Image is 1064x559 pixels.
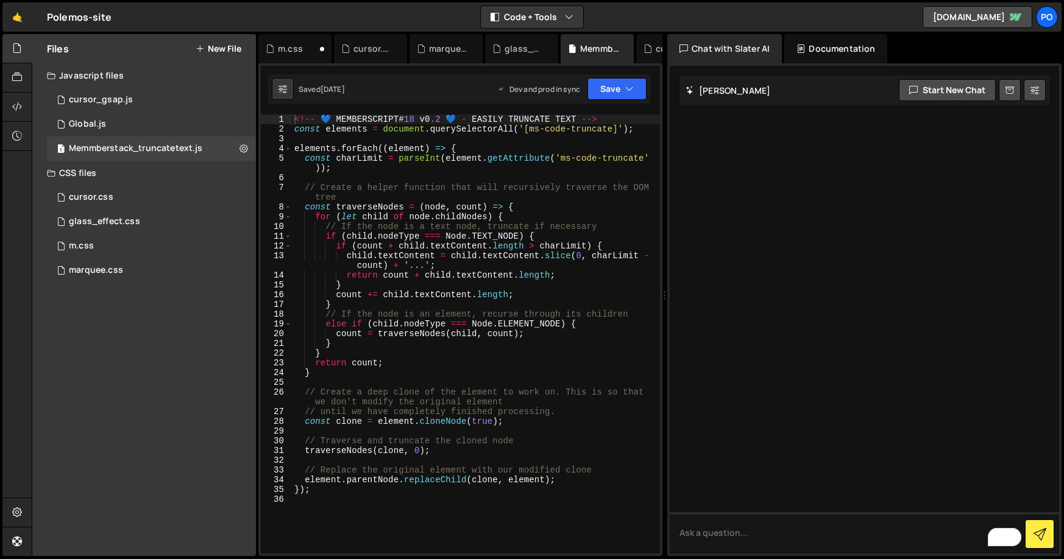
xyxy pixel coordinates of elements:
[47,42,69,55] h2: Files
[261,455,292,465] div: 32
[261,124,292,134] div: 2
[261,241,292,251] div: 12
[261,407,292,417] div: 27
[196,44,241,54] button: New File
[261,309,292,319] div: 18
[69,241,94,251] div: m.css
[261,494,292,504] div: 36
[261,339,292,348] div: 21
[69,143,202,154] div: Memmberstack_truncatetext.js
[656,43,695,55] div: cursor_gsap.js
[261,280,292,290] div: 15
[261,300,292,309] div: 17
[47,185,256,209] div: 17290/48278.css
[261,368,292,378] div: 24
[667,34,782,63] div: Chat with Slater AI
[261,329,292,339] div: 20
[587,78,647,100] button: Save
[261,485,292,494] div: 35
[353,43,392,55] div: cursor.css
[261,387,292,407] div: 26
[47,136,256,161] div: Memmberstack_truncatetext.js
[261,290,292,300] div: 16
[784,34,887,63] div: Documentation
[686,85,770,96] h2: [PERSON_NAME]
[47,10,112,24] div: Polemos-site
[69,94,133,105] div: cursor_gsap.js
[261,231,292,241] div: 11
[580,43,619,55] div: Memmberstack_truncatetext.js
[69,265,123,276] div: marquee.css
[32,63,256,88] div: Javascript files
[321,84,345,94] div: [DATE]
[261,475,292,485] div: 34
[505,43,544,55] div: glass_effect.css
[261,270,292,280] div: 14
[261,426,292,436] div: 29
[47,258,256,283] div: 17290/47987.css
[261,153,292,173] div: 5
[261,417,292,426] div: 28
[69,119,106,130] div: Global.js
[47,88,256,112] div: 17290/47981.js
[261,378,292,387] div: 25
[47,112,256,136] div: 17290/47927.js
[69,192,113,203] div: cursor.css
[261,202,292,212] div: 8
[497,84,580,94] div: Dev and prod in sync
[923,6,1032,28] a: [DOMAIN_NAME]
[261,222,292,231] div: 10
[299,84,345,94] div: Saved
[47,209,256,234] div: 17290/47986.css
[261,173,292,183] div: 6
[261,446,292,455] div: 31
[261,183,292,202] div: 7
[261,319,292,329] div: 19
[1036,6,1058,28] a: Po
[670,512,1059,554] textarea: To enrich screen reader interactions, please activate Accessibility in Grammarly extension settings
[57,145,65,155] span: 1
[261,358,292,368] div: 23
[261,212,292,222] div: 9
[261,134,292,144] div: 3
[47,234,256,258] div: 17290/48323.css
[69,216,140,227] div: glass_effect.css
[261,144,292,153] div: 4
[278,43,303,55] div: m.css
[429,43,468,55] div: marquee.css
[261,465,292,475] div: 33
[2,2,32,32] a: 🤙
[261,436,292,446] div: 30
[481,6,583,28] button: Code + Tools
[32,161,256,185] div: CSS files
[899,79,996,101] button: Start new chat
[261,114,292,124] div: 1
[261,251,292,270] div: 13
[261,348,292,358] div: 22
